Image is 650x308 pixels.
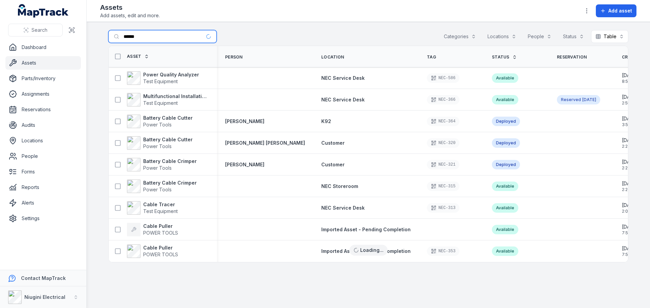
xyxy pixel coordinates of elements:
[225,161,264,168] a: [PERSON_NAME]
[143,100,178,106] span: Test Equipment
[5,87,81,101] a: Assignments
[5,165,81,179] a: Forms
[622,144,638,149] span: 2:26 pm
[622,159,638,165] span: [DATE]
[143,71,199,78] strong: Power Quality Analyzer
[127,93,209,106] a: Multifunctional Installation TesterTest Equipment
[321,97,365,102] span: NEC Service Desk
[492,95,518,104] div: Available
[622,252,638,257] span: 7:52 pm
[622,122,638,127] span: 3:51 pm
[5,118,81,132] a: Audits
[321,75,365,81] a: NEC Service Desk
[622,223,638,236] time: 1/28/2025, 7:52:58 PM
[321,54,344,60] span: Location
[143,230,178,236] span: POWER TOOLS
[582,97,596,102] span: [DATE]
[127,54,142,59] span: Asset
[127,115,193,128] a: Battery Cable CutterPower Tools
[127,136,193,150] a: Battery Cable CutterPower Tools
[127,71,199,85] a: Power Quality AnalyzerTest Equipment
[427,160,459,169] div: NEC-321
[427,95,459,104] div: NEC-366
[622,223,638,230] span: [DATE]
[427,203,459,213] div: NEC-313
[143,115,193,121] strong: Battery Cable Cutter
[5,41,81,54] a: Dashboard
[622,202,638,209] span: [DATE]
[622,209,638,214] span: 2:06 pm
[622,94,638,100] span: [DATE]
[321,96,365,103] a: NEC Service Desk
[557,95,600,104] div: Reserved
[143,158,197,165] strong: Battery Cable Crimper
[492,203,518,213] div: Available
[143,78,178,84] span: Test Equipment
[622,115,638,122] span: [DATE]
[18,4,69,18] a: MapTrack
[143,143,172,149] span: Power Tools
[622,230,638,236] span: 7:52 pm
[321,248,411,255] a: Imported Asset - Pending Completion
[321,161,345,168] a: Customer
[321,183,358,189] span: NEC Storeroom
[143,223,178,230] strong: Cable Puller
[622,165,638,171] span: 2:26 pm
[622,202,638,214] time: 2/10/2025, 2:06:57 PM
[622,180,638,192] time: 2/10/2025, 2:26:27 PM
[622,159,638,171] time: 2/10/2025, 2:26:27 PM
[483,30,521,43] button: Locations
[127,54,149,59] a: Asset
[622,245,638,252] span: [DATE]
[24,294,65,300] strong: Niugini Electrical
[321,183,358,190] a: NEC Storeroom
[492,54,510,60] span: Status
[492,182,518,191] div: Available
[225,140,305,146] a: [PERSON_NAME] [PERSON_NAME]
[622,137,638,149] time: 2/10/2025, 2:26:27 PM
[427,73,459,83] div: NEC-586
[5,56,81,70] a: Assets
[8,24,63,37] button: Search
[21,275,66,281] strong: Contact MapTrack
[143,165,172,171] span: Power Tools
[608,7,632,14] span: Add asset
[622,94,638,106] time: 3/11/2025, 2:55:38 PM
[622,245,638,257] time: 1/28/2025, 7:52:58 PM
[5,149,81,163] a: People
[100,3,160,12] h2: Assets
[321,118,331,124] span: K92
[427,138,459,148] div: NEC-320
[622,72,638,79] span: [DATE]
[143,187,172,192] span: Power Tools
[5,72,81,85] a: Parts/Inventory
[143,208,178,214] span: Test Equipment
[492,225,518,234] div: Available
[100,12,160,19] span: Add assets, edit and more.
[127,201,178,215] a: Cable TracerTest Equipment
[321,248,411,254] span: Imported Asset - Pending Completion
[127,158,197,171] a: Battery Cable CrimperPower Tools
[143,136,193,143] strong: Battery Cable Cutter
[225,118,264,125] a: [PERSON_NAME]
[582,97,596,102] time: 8/14/2025, 12:00:00 AM
[5,103,81,116] a: Reservations
[321,205,365,211] span: NEC Service Desk
[427,182,459,191] div: NEC-315
[321,140,345,146] a: Customer
[557,54,587,60] span: Reservation
[321,162,345,167] span: Customer
[591,30,628,43] button: Table
[622,79,638,84] span: 8:59 am
[143,244,178,251] strong: Cable Puller
[127,180,197,193] a: Battery Cable CrimperPower Tools
[622,187,638,192] span: 2:26 pm
[492,246,518,256] div: Available
[321,140,345,146] span: Customer
[622,137,638,144] span: [DATE]
[143,93,209,100] strong: Multifunctional Installation Tester
[427,246,459,256] div: NEC-353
